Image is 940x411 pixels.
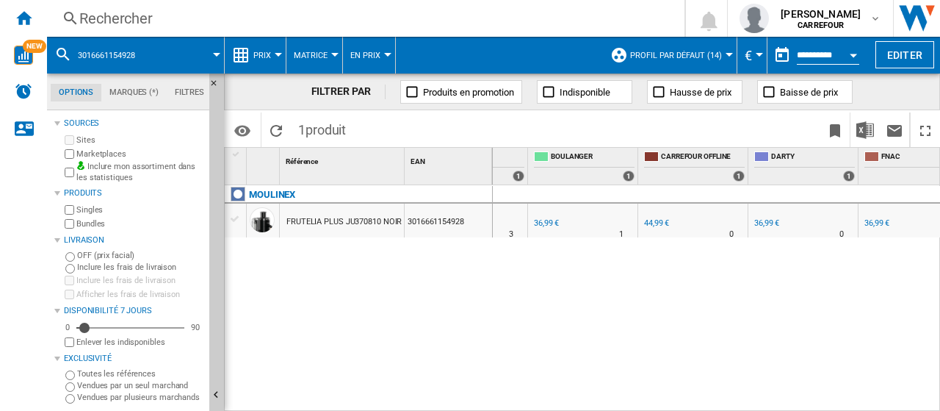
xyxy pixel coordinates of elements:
[65,371,75,380] input: Toutes les références
[209,74,227,100] button: Masquer
[740,4,769,33] img: profile.jpg
[423,87,514,98] span: Produits en promotion
[745,37,759,74] button: €
[537,80,632,104] button: Indisponible
[644,218,669,228] div: 44,99 €
[745,48,752,63] span: €
[911,112,940,147] button: Plein écran
[76,161,85,170] img: mysite-bg-18x18.png
[261,112,291,147] button: Recharger
[101,84,167,101] md-tab-item: Marques (*)
[65,337,74,347] input: Afficher les frais de livraison
[630,37,729,74] button: Profil par défaut (14)
[62,322,73,333] div: 0
[560,87,610,98] span: Indisponible
[610,37,729,74] div: Profil par défaut (14)
[64,187,203,199] div: Produits
[733,171,745,182] div: 1 offers sold by CARREFOUR OFFLINE
[51,84,101,101] md-tab-item: Options
[875,41,934,68] button: Editer
[64,118,203,129] div: Sources
[249,186,295,204] div: Cliquez pour filtrer sur cette marque
[534,218,559,228] div: 36,99 €
[64,353,203,365] div: Exclusivité
[751,148,858,185] div: DARTY 1 offers sold by DARTY
[232,37,278,74] div: Prix
[77,380,203,391] label: Vendues par un seul marchand
[15,82,32,100] img: alerts-logo.svg
[840,40,867,66] button: Open calendar
[531,148,637,185] div: BOULANGER 1 offers sold by BOULANGER
[294,51,328,60] span: Matrice
[167,84,212,101] md-tab-item: Filtres
[286,205,402,239] div: FRUTELIA PLUS JU370810 NOIR
[76,218,203,229] label: Bundles
[311,85,386,99] div: FILTRER PAR
[253,37,278,74] button: Prix
[509,227,513,242] div: Délai de livraison : 3 jours
[350,37,388,74] button: En Prix
[283,148,404,171] div: Sort None
[839,227,844,242] div: Délai de livraison : 0 jour
[76,275,203,286] label: Inclure les frais de livraison
[14,46,33,65] img: wise-card.svg
[65,382,75,392] input: Vendues par un seul marchand
[76,204,203,215] label: Singles
[65,252,75,262] input: OFF (prix facial)
[65,290,74,299] input: Afficher les frais de livraison
[405,204,492,237] div: 3016661154928
[647,80,742,104] button: Hausse de prix
[513,171,524,182] div: 1 offers sold by LECLERC
[78,37,150,74] button: 3016661154928
[228,117,257,143] button: Options
[864,218,889,228] div: 36,99 €
[65,219,74,229] input: Bundles
[187,322,203,333] div: 90
[798,21,844,30] b: CARREFOUR
[77,262,203,273] label: Inclure les frais de livraison
[408,148,492,171] div: Sort None
[411,157,425,165] span: EAN
[305,122,346,137] span: produit
[79,8,646,29] div: Rechercher
[23,40,46,53] span: NEW
[77,392,203,403] label: Vendues par plusieurs marchands
[76,161,203,184] label: Inclure mon assortiment dans les statistiques
[767,40,797,70] button: md-calendar
[250,148,279,171] div: Sort None
[291,112,353,143] span: 1
[65,135,74,145] input: Sites
[843,171,855,182] div: 1 offers sold by DARTY
[65,205,74,215] input: Singles
[737,37,767,74] md-menu: Currency
[77,368,203,379] label: Toutes les références
[65,149,74,159] input: Marketplaces
[77,250,203,261] label: OFF (prix facial)
[642,216,669,231] div: 44,99 €
[820,112,850,147] button: Créer un favoris
[294,37,335,74] button: Matrice
[76,337,203,348] label: Enlever les indisponibles
[65,163,74,182] input: Inclure mon assortiment dans les statistiques
[253,51,271,60] span: Prix
[532,216,559,231] div: 36,99 €
[400,80,522,104] button: Produits en promotion
[78,51,135,60] span: 3016661154928
[771,151,855,164] span: DARTY
[630,51,722,60] span: Profil par défaut (14)
[641,148,748,185] div: CARREFOUR OFFLINE 1 offers sold by CARREFOUR OFFLINE
[76,149,203,160] label: Marketplaces
[54,37,217,74] div: 3016661154928
[408,148,492,171] div: EAN Sort None
[65,276,74,285] input: Inclure les frais de livraison
[757,80,853,104] button: Baisse de prix
[880,112,909,147] button: Envoyer ce rapport par email
[780,87,838,98] span: Baisse de prix
[781,7,861,21] span: [PERSON_NAME]
[670,87,731,98] span: Hausse de prix
[65,264,75,274] input: Inclure les frais de livraison
[76,321,184,335] md-slider: Disponibilité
